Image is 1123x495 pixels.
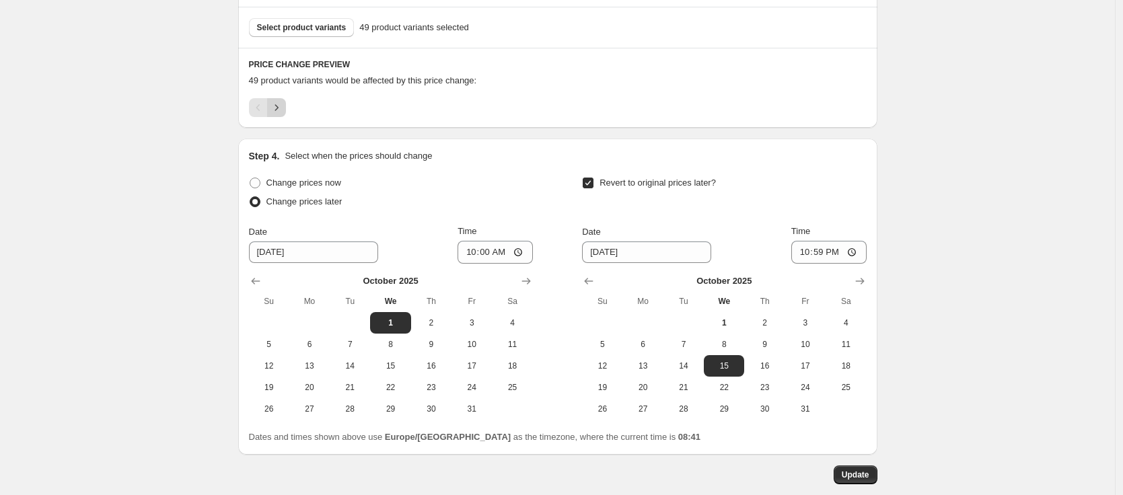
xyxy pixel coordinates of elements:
span: 8 [709,339,739,350]
button: Wednesday October 29 2025 [704,398,744,420]
button: Tuesday October 7 2025 [330,334,370,355]
span: Revert to original prices later? [600,178,716,188]
span: Mo [295,296,324,307]
button: Thursday October 23 2025 [411,377,451,398]
span: 21 [669,382,698,393]
span: 10 [457,339,486,350]
span: 5 [587,339,617,350]
span: 7 [335,339,365,350]
button: Thursday October 23 2025 [744,377,785,398]
span: Select product variants [257,22,347,33]
span: Time [791,226,810,236]
span: 7 [669,339,698,350]
button: Saturday October 25 2025 [492,377,532,398]
span: 31 [457,404,486,414]
th: Sunday [582,291,622,312]
button: Thursday October 16 2025 [411,355,451,377]
span: 24 [457,382,486,393]
button: Show previous month, September 2025 [579,272,598,291]
th: Sunday [249,291,289,312]
button: Today Wednesday October 1 2025 [704,312,744,334]
span: 21 [335,382,365,393]
span: 4 [831,317,861,328]
button: Saturday October 11 2025 [826,334,866,355]
button: Sunday October 12 2025 [249,355,289,377]
span: 2 [750,317,779,328]
span: Change prices later [266,196,342,206]
span: 26 [587,404,617,414]
button: Friday October 10 2025 [451,334,492,355]
span: 15 [375,360,405,371]
button: Monday October 6 2025 [289,334,330,355]
span: Sa [831,296,861,307]
button: Wednesday October 29 2025 [370,398,410,420]
button: Friday October 31 2025 [785,398,826,420]
span: 28 [669,404,698,414]
button: Thursday October 30 2025 [744,398,785,420]
button: Select product variants [249,18,355,37]
span: Date [582,227,600,237]
button: Monday October 20 2025 [289,377,330,398]
span: Sa [497,296,527,307]
span: 17 [457,360,486,371]
span: 14 [335,360,365,371]
span: Fr [457,296,486,307]
span: Dates and times shown above use as the timezone, where the current time is [249,432,701,442]
span: 13 [628,360,658,371]
button: Thursday October 9 2025 [744,334,785,355]
span: 31 [791,404,820,414]
button: Show next month, November 2025 [517,272,536,291]
span: Su [587,296,617,307]
span: 3 [791,317,820,328]
th: Monday [623,291,663,312]
button: Wednesday October 15 2025 [704,355,744,377]
span: 30 [416,404,446,414]
span: 19 [587,382,617,393]
button: Today Wednesday October 1 2025 [370,312,410,334]
b: Europe/[GEOGRAPHIC_DATA] [385,432,511,442]
span: Change prices now [266,178,341,188]
button: Monday October 27 2025 [289,398,330,420]
button: Tuesday October 21 2025 [663,377,704,398]
span: Th [750,296,779,307]
button: Saturday October 11 2025 [492,334,532,355]
span: 1 [709,317,739,328]
button: Wednesday October 8 2025 [370,334,410,355]
button: Friday October 31 2025 [451,398,492,420]
button: Thursday October 9 2025 [411,334,451,355]
span: Time [458,226,476,236]
th: Tuesday [663,291,704,312]
button: Thursday October 16 2025 [744,355,785,377]
button: Friday October 3 2025 [451,312,492,334]
input: 12:00 [458,241,533,264]
span: 25 [497,382,527,393]
span: Mo [628,296,658,307]
button: Friday October 3 2025 [785,312,826,334]
button: Saturday October 4 2025 [826,312,866,334]
span: 2 [416,317,446,328]
span: We [375,296,405,307]
span: 49 product variants would be affected by this price change: [249,75,477,85]
span: Tu [669,296,698,307]
span: 22 [709,382,739,393]
span: 16 [416,360,446,371]
th: Saturday [492,291,532,312]
span: 16 [750,360,779,371]
span: 27 [628,404,658,414]
span: 29 [709,404,739,414]
span: 30 [750,404,779,414]
button: Saturday October 18 2025 [826,355,866,377]
span: 23 [750,382,779,393]
span: 9 [750,339,779,350]
button: Wednesday October 22 2025 [370,377,410,398]
button: Friday October 24 2025 [785,377,826,398]
button: Thursday October 2 2025 [411,312,451,334]
button: Monday October 6 2025 [623,334,663,355]
span: 27 [295,404,324,414]
span: 5 [254,339,284,350]
span: 13 [295,360,324,371]
th: Friday [785,291,826,312]
input: 10/1/2025 [249,241,378,263]
button: Tuesday October 14 2025 [663,355,704,377]
span: 20 [295,382,324,393]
